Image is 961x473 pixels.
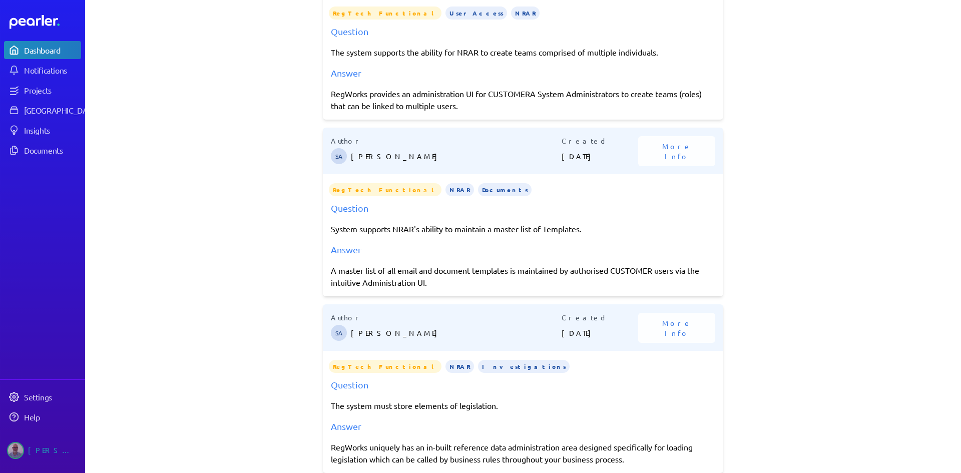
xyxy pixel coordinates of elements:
div: Settings [24,392,80,402]
a: [GEOGRAPHIC_DATA] [4,101,81,119]
a: Projects [4,81,81,99]
div: Notifications [24,65,80,75]
p: The system supports the ability for NRAR to create teams comprised of multiple individuals. [331,46,715,58]
p: Created [562,136,639,146]
div: Question [331,378,715,391]
button: More Info [638,136,715,166]
p: [PERSON_NAME] [351,323,562,343]
span: NRAR [445,360,474,373]
p: [DATE] [562,323,639,343]
p: The system must store elements of legislation. [331,399,715,411]
div: Help [24,412,80,422]
span: NRAR [445,183,474,196]
span: More Info [650,141,703,161]
div: Documents [24,145,80,155]
a: Jason Riches's photo[PERSON_NAME] [4,438,81,463]
span: Investigations [478,360,570,373]
span: More Info [650,318,703,338]
div: Answer [331,243,715,256]
a: Documents [4,141,81,159]
span: RegTech Functional [329,183,441,196]
p: Author [331,312,562,323]
div: RegWorks provides an administration UI for CUSTOMERA System Administrators to create teams (roles... [331,88,715,112]
span: RegTech Functional [329,360,441,373]
a: Insights [4,121,81,139]
img: Jason Riches [7,442,24,459]
div: Answer [331,66,715,80]
p: Created [562,312,639,323]
span: Steve Ackermann [331,325,347,341]
p: [DATE] [562,146,639,166]
div: Projects [24,85,80,95]
p: [PERSON_NAME] [351,146,562,166]
a: Dashboard [4,41,81,59]
button: More Info [638,313,715,343]
a: Dashboard [10,15,81,29]
div: Answer [331,419,715,433]
div: [GEOGRAPHIC_DATA] [24,105,99,115]
span: User Access [445,7,507,20]
div: Question [331,201,715,215]
a: Help [4,408,81,426]
a: Notifications [4,61,81,79]
p: System supports NRAR's ability to maintain a master list of Templates. [331,223,715,235]
div: Dashboard [24,45,80,55]
div: A master list of all email and document templates is maintained by authorised CUSTOMER users via ... [331,264,715,288]
span: RegTech Functional [329,7,441,20]
div: Question [331,25,715,38]
a: Settings [4,388,81,406]
p: Author [331,136,562,146]
div: RegWorks uniquely has an in-built reference data administration area designed specifically for lo... [331,441,715,465]
div: Insights [24,125,80,135]
div: [PERSON_NAME] [28,442,78,459]
span: NRAR [511,7,540,20]
span: Documents [478,183,532,196]
span: Steve Ackermann [331,148,347,164]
